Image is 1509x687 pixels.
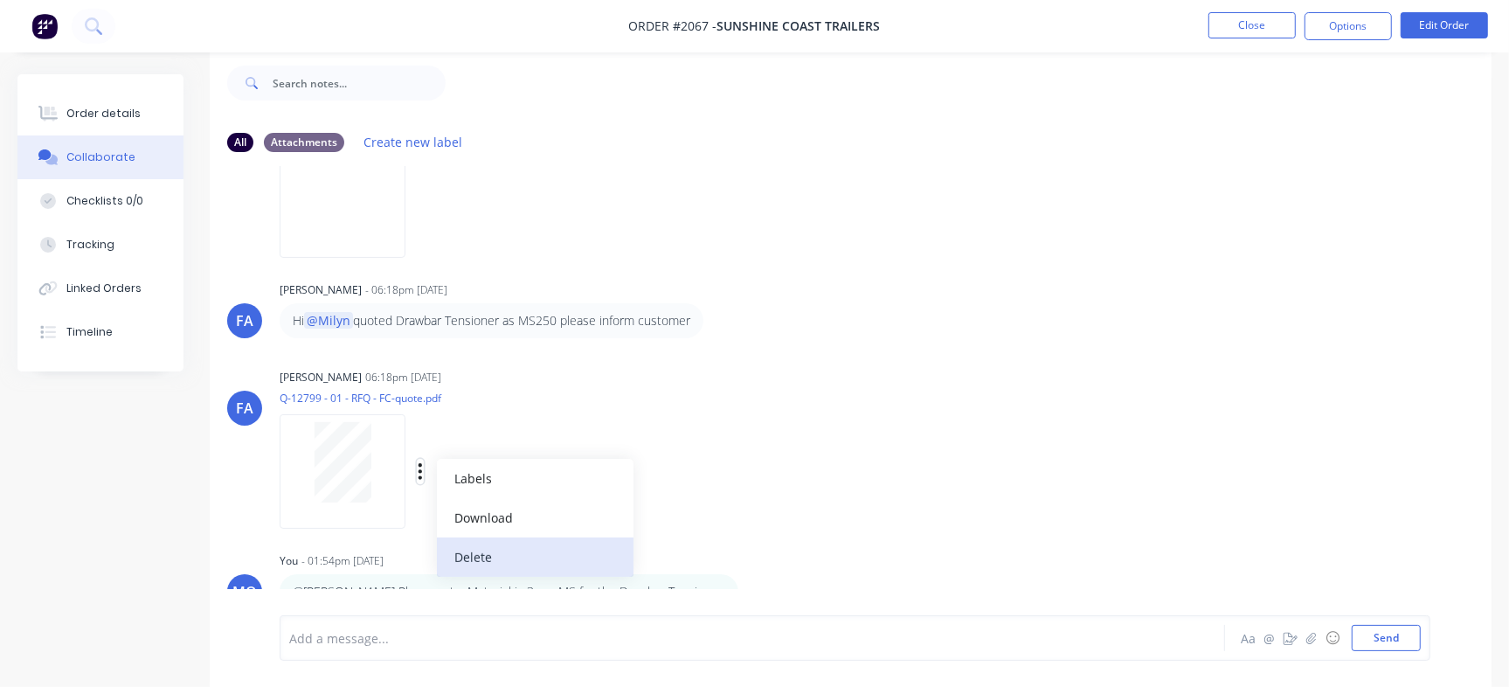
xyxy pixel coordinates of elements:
div: [PERSON_NAME] [280,370,362,385]
div: Linked Orders [66,281,142,296]
button: Delete [437,538,633,577]
div: Checklists 0/0 [66,193,143,209]
button: Tracking [17,223,183,267]
div: Tracking [66,237,114,253]
button: Collaborate [17,135,183,179]
button: Create new label [355,130,472,154]
p: Q-12799 - 01 - RFQ - FC-quote.pdf [280,391,600,406]
div: 06:18pm [DATE] [365,370,441,385]
div: MQ [232,581,257,602]
button: Timeline [17,310,183,354]
div: - 01:54pm [DATE] [301,553,384,569]
div: Collaborate [66,149,135,165]
div: Timeline [66,324,113,340]
div: Order details [66,106,141,121]
div: FA [236,310,253,331]
button: ☺ [1322,628,1343,649]
div: [PERSON_NAME] [280,282,362,298]
button: Download [437,498,633,538]
button: Options [1305,12,1392,40]
span: Order #2067 - [629,18,717,35]
div: All [227,133,253,152]
button: Close [1208,12,1296,38]
span: Sunshine Coast Trailers [717,18,881,35]
div: FA [236,398,253,419]
button: Edit Order [1401,12,1488,38]
div: Attachments [264,133,344,152]
div: - 06:18pm [DATE] [365,282,447,298]
button: Checklists 0/0 [17,179,183,223]
button: Order details [17,92,183,135]
button: Aa [1238,628,1259,649]
button: @ [1259,628,1280,649]
p: Hi quoted Drawbar Tensioner as MS250 please inform customer [293,312,690,330]
button: Labels [437,459,633,498]
span: @Milyn [304,312,353,329]
button: Linked Orders [17,267,183,310]
img: Factory [31,13,58,39]
input: Search notes... [273,66,446,101]
p: @[PERSON_NAME] Pls requote. Material is 3mm MS for the Drawbar Tensioner. [293,583,725,600]
button: Send [1352,625,1421,651]
div: You [280,553,298,569]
